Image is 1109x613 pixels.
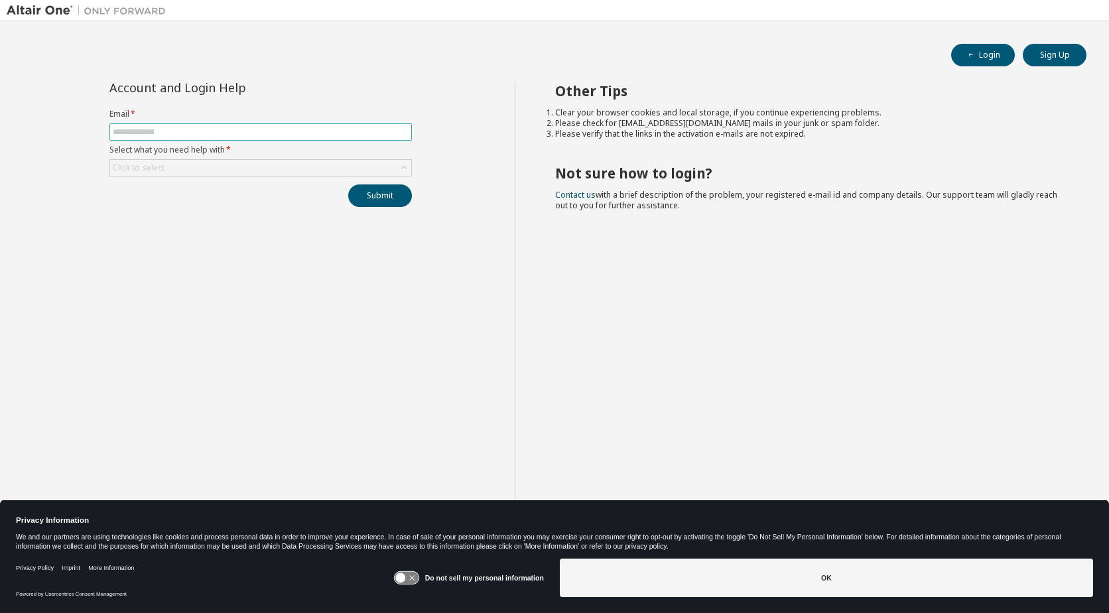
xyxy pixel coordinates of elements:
div: Click to select [113,163,164,173]
h2: Not sure how to login? [555,165,1063,182]
h2: Other Tips [555,82,1063,100]
label: Select what you need help with [109,145,412,155]
button: Submit [348,184,412,207]
div: Click to select [110,160,411,176]
button: Login [951,44,1015,66]
a: Contact us [555,189,596,200]
li: Please check for [EMAIL_ADDRESS][DOMAIN_NAME] mails in your junk or spam folder. [555,118,1063,129]
label: Email [109,109,412,119]
img: Altair One [7,4,172,17]
span: with a brief description of the problem, your registered e-mail id and company details. Our suppo... [555,189,1057,211]
div: Account and Login Help [109,82,352,93]
li: Clear your browser cookies and local storage, if you continue experiencing problems. [555,107,1063,118]
li: Please verify that the links in the activation e-mails are not expired. [555,129,1063,139]
button: Sign Up [1023,44,1086,66]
